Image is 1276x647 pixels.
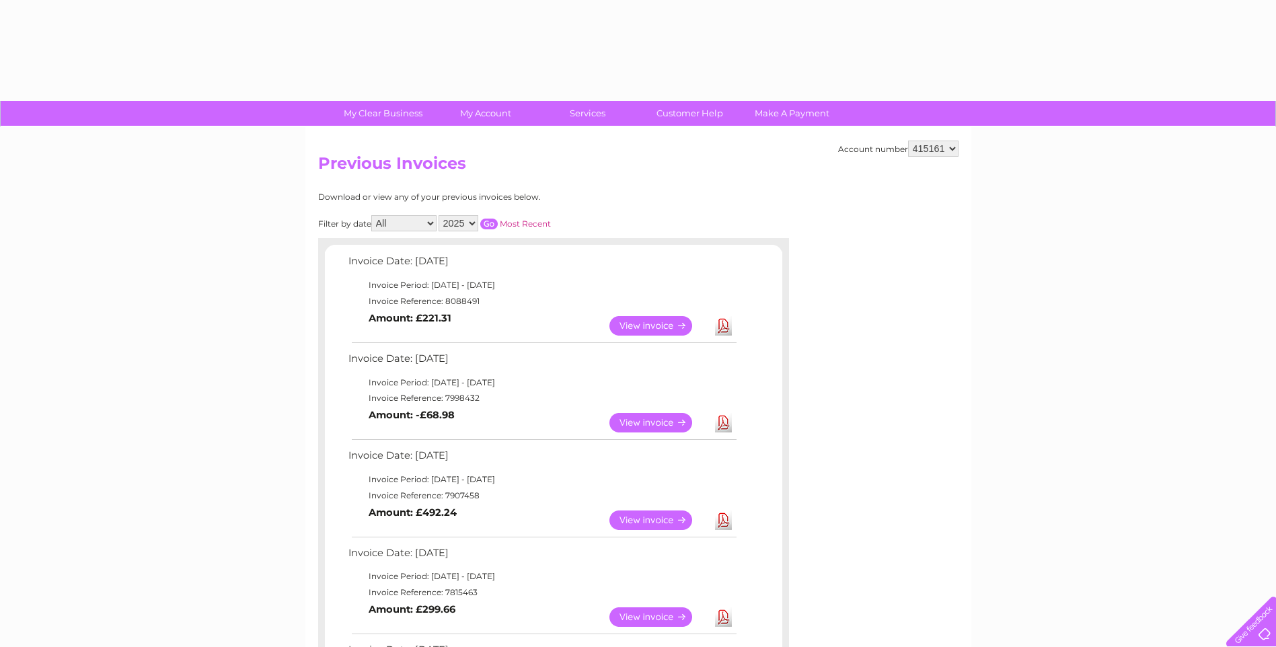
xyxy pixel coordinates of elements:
[345,350,739,375] td: Invoice Date: [DATE]
[430,101,541,126] a: My Account
[609,510,708,530] a: View
[345,277,739,293] td: Invoice Period: [DATE] - [DATE]
[609,413,708,432] a: View
[345,488,739,504] td: Invoice Reference: 7907458
[715,607,732,627] a: Download
[328,101,439,126] a: My Clear Business
[715,316,732,336] a: Download
[345,252,739,277] td: Invoice Date: [DATE]
[715,510,732,530] a: Download
[609,607,708,627] a: View
[369,409,455,421] b: Amount: -£68.98
[838,141,959,157] div: Account number
[369,603,455,615] b: Amount: £299.66
[345,293,739,309] td: Invoice Reference: 8088491
[369,506,457,519] b: Amount: £492.24
[345,471,739,488] td: Invoice Period: [DATE] - [DATE]
[345,568,739,584] td: Invoice Period: [DATE] - [DATE]
[318,154,959,180] h2: Previous Invoices
[737,101,848,126] a: Make A Payment
[345,544,739,569] td: Invoice Date: [DATE]
[369,312,451,324] b: Amount: £221.31
[532,101,643,126] a: Services
[609,316,708,336] a: View
[318,192,671,202] div: Download or view any of your previous invoices below.
[345,447,739,471] td: Invoice Date: [DATE]
[318,215,671,231] div: Filter by date
[345,390,739,406] td: Invoice Reference: 7998432
[345,584,739,601] td: Invoice Reference: 7815463
[634,101,745,126] a: Customer Help
[715,413,732,432] a: Download
[345,375,739,391] td: Invoice Period: [DATE] - [DATE]
[500,219,551,229] a: Most Recent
